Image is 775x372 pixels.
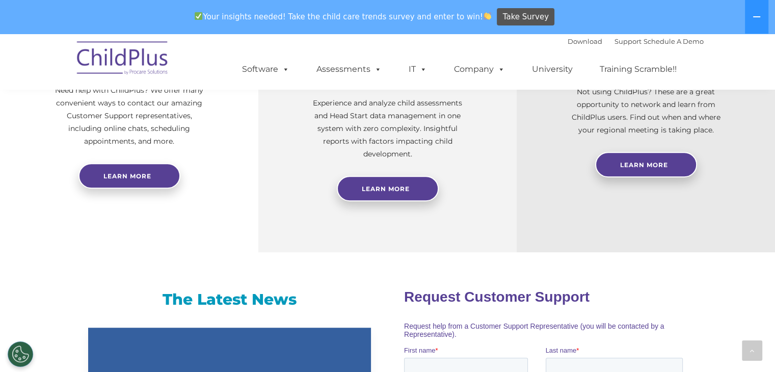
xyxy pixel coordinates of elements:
a: Take Survey [497,8,554,26]
a: Learn more [78,163,180,189]
span: Learn More [362,185,410,193]
a: Support [614,37,642,45]
span: Learn more [103,172,151,180]
span: Learn More [620,161,668,169]
a: Assessments [306,59,392,79]
span: Your insights needed! Take the child care trends survey and enter to win! [191,7,496,26]
a: Company [444,59,515,79]
a: Learn More [337,176,439,201]
img: 👏 [484,12,491,20]
span: Take Survey [503,8,549,26]
button: Cookies Settings [8,341,33,367]
img: ✅ [195,12,202,20]
a: University [522,59,583,79]
a: IT [398,59,437,79]
p: Experience and analyze child assessments and Head Start data management in one system with zero c... [309,97,466,161]
h3: The Latest News [88,289,371,310]
span: Last name [142,67,173,75]
a: Schedule A Demo [644,37,704,45]
a: Training Scramble!! [590,59,687,79]
a: Software [232,59,300,79]
p: Not using ChildPlus? These are a great opportunity to network and learn from ChildPlus users. Fin... [568,86,724,137]
span: Phone number [142,109,185,117]
a: Learn More [595,152,697,177]
p: Need help with ChildPlus? We offer many convenient ways to contact our amazing Customer Support r... [51,84,207,148]
a: Download [568,37,602,45]
img: ChildPlus by Procare Solutions [72,34,174,85]
font: | [568,37,704,45]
